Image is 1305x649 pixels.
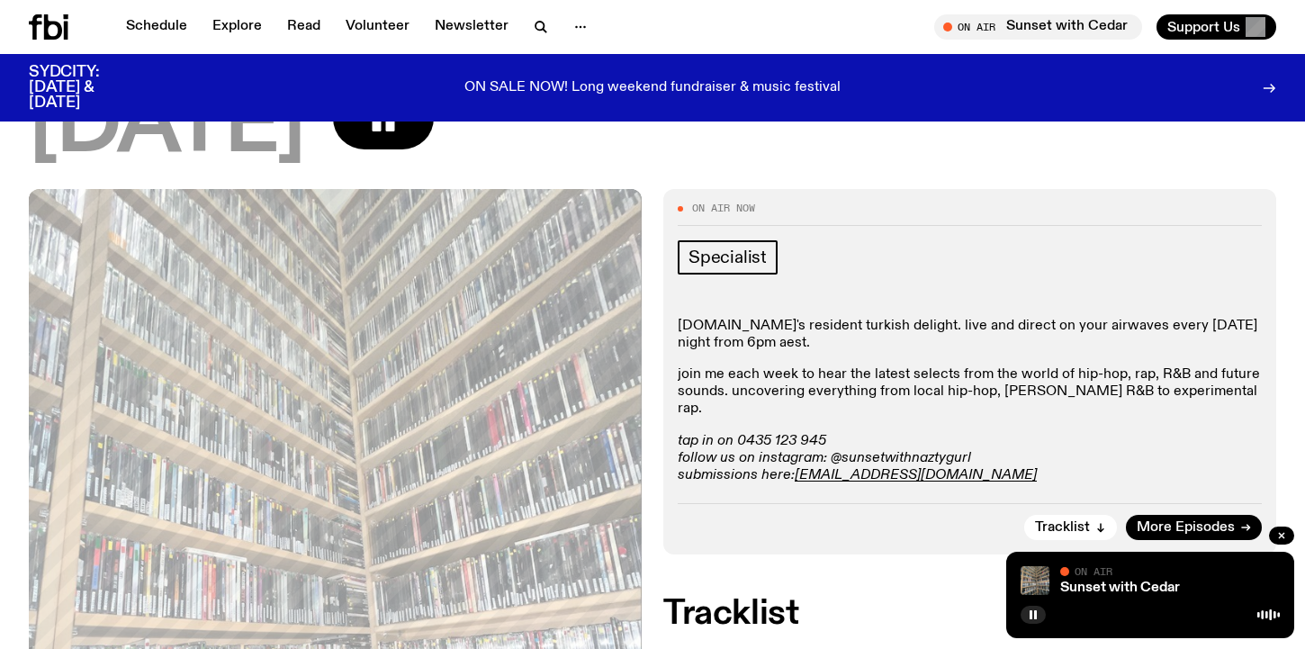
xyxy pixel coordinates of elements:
[678,468,795,482] em: submissions here:
[1156,14,1276,40] button: Support Us
[29,86,304,167] span: [DATE]
[1137,521,1235,535] span: More Episodes
[795,468,1037,482] a: [EMAIL_ADDRESS][DOMAIN_NAME]
[934,14,1142,40] button: On AirSunset with Cedar
[1075,565,1112,577] span: On Air
[464,80,841,96] p: ON SALE NOW! Long weekend fundraiser & music festival
[678,318,1262,352] p: [DOMAIN_NAME]'s resident turkish delight. live and direct on your airwaves every [DATE] night fro...
[1024,515,1117,540] button: Tracklist
[276,14,331,40] a: Read
[678,434,826,448] em: tap in on 0435 123 945
[1021,566,1049,595] img: A corner shot of the fbi music library
[1126,515,1262,540] a: More Episodes
[692,203,755,213] span: On Air Now
[335,14,420,40] a: Volunteer
[688,248,767,267] span: Specialist
[424,14,519,40] a: Newsletter
[678,366,1262,419] p: join me each week to hear the latest selects from the world of hip-hop, rap, R&B and future sound...
[29,65,144,111] h3: SYDCITY: [DATE] & [DATE]
[1035,521,1090,535] span: Tracklist
[1060,581,1180,595] a: Sunset with Cedar
[1167,19,1240,35] span: Support Us
[678,240,778,275] a: Specialist
[678,451,971,465] em: follow us on instagram: @sunsetwithnaztygurl
[663,598,1276,630] h2: Tracklist
[202,14,273,40] a: Explore
[115,14,198,40] a: Schedule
